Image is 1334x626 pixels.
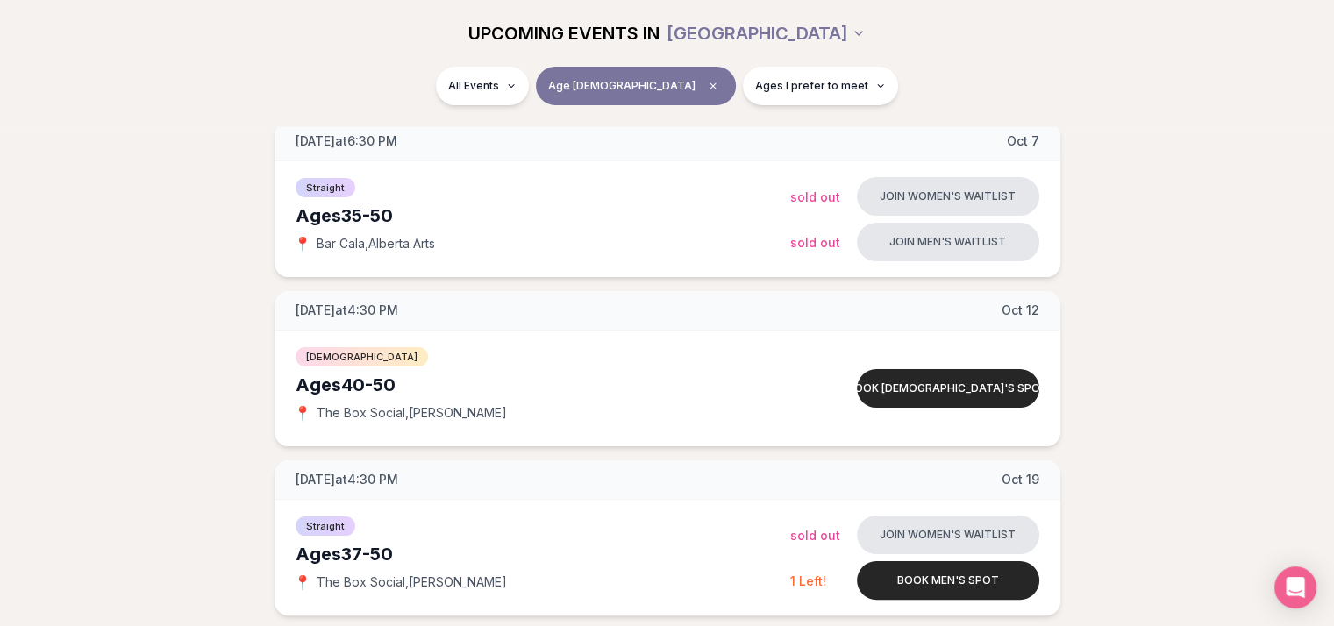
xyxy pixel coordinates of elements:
[857,369,1039,408] button: Book [DEMOGRAPHIC_DATA]'s spot
[317,404,507,422] span: The Box Social , [PERSON_NAME]
[448,79,499,93] span: All Events
[436,67,529,105] button: All Events
[296,178,355,197] span: Straight
[296,542,790,566] div: Ages 37-50
[296,203,790,228] div: Ages 35-50
[296,373,790,397] div: Ages 40-50
[857,177,1039,216] button: Join women's waitlist
[296,132,397,150] span: [DATE] at 6:30 PM
[536,67,736,105] button: Age [DEMOGRAPHIC_DATA]Clear age
[296,406,310,420] span: 📍
[703,75,724,96] span: Clear age
[296,302,398,319] span: [DATE] at 4:30 PM
[317,235,435,253] span: Bar Cala , Alberta Arts
[790,528,840,543] span: Sold Out
[296,575,310,589] span: 📍
[548,79,696,93] span: Age [DEMOGRAPHIC_DATA]
[296,347,428,366] span: [DEMOGRAPHIC_DATA]
[1002,302,1039,319] span: Oct 12
[1007,132,1039,150] span: Oct 7
[743,67,898,105] button: Ages I prefer to meet
[296,516,355,536] span: Straight
[1002,471,1039,488] span: Oct 19
[1274,566,1316,608] div: Open Intercom Messenger
[755,79,868,93] span: Ages I prefer to meet
[857,223,1039,261] button: Join men's waitlist
[790,235,840,250] span: Sold Out
[296,237,310,251] span: 📍
[317,573,507,591] span: The Box Social , [PERSON_NAME]
[790,189,840,204] span: Sold Out
[468,21,660,46] span: UPCOMING EVENTS IN
[667,14,866,53] button: [GEOGRAPHIC_DATA]
[857,516,1039,554] button: Join women's waitlist
[790,573,826,588] span: 1 Left!
[857,561,1039,600] button: Book men's spot
[296,471,398,488] span: [DATE] at 4:30 PM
